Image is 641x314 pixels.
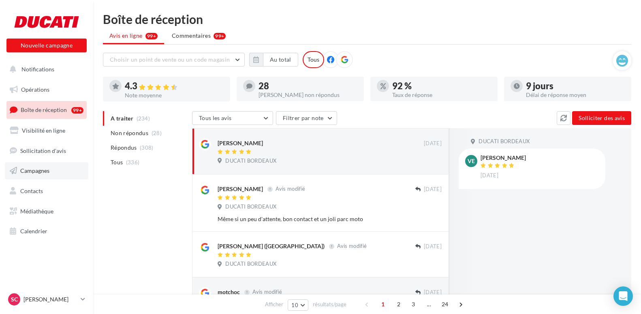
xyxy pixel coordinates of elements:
span: 3 [407,298,420,311]
div: 99+ [71,107,83,114]
span: DUCATI BORDEAUX [479,138,530,145]
button: Notifications [5,61,85,78]
a: Sollicitation d'avis [5,142,88,159]
a: SC [PERSON_NAME] [6,292,87,307]
span: résultats/page [313,301,346,308]
span: Tous [111,158,123,166]
div: Même si un peu d'attente, bon contact et un joli parc moto [218,215,389,223]
span: (308) [140,144,154,151]
span: Avis modifié [276,186,305,192]
div: 4.3 [125,82,224,91]
span: VE [468,157,475,165]
span: Commentaires [172,32,211,40]
span: Notifications [21,66,54,73]
span: DUCATI BORDEAUX [225,157,276,165]
span: Non répondus [111,129,148,137]
span: Avis modifié [337,243,367,249]
span: 10 [291,302,298,308]
a: Boîte de réception99+ [5,101,88,118]
span: Tous les avis [199,114,232,121]
span: DUCATI BORDEAUX [225,260,276,268]
button: Solliciter des avis [572,111,631,125]
div: Note moyenne [125,92,224,98]
div: Tous [303,51,324,68]
button: 10 [288,299,308,311]
span: Opérations [21,86,49,93]
span: Répondus [111,144,137,152]
button: Au total [249,53,298,67]
span: [DATE] [424,243,442,250]
div: 9 jours [526,82,625,90]
span: [DATE] [424,140,442,147]
span: Avis modifié [252,289,282,295]
span: 24 [438,298,452,311]
span: ... [423,298,436,311]
div: 92 % [392,82,491,90]
span: [DATE] [424,186,442,193]
button: Nouvelle campagne [6,39,87,52]
a: Opérations [5,81,88,98]
a: Visibilité en ligne [5,122,88,139]
a: Contacts [5,183,88,200]
span: Visibilité en ligne [22,127,65,134]
button: Tous les avis [192,111,273,125]
span: Campagnes [20,167,49,174]
div: Délai de réponse moyen [526,92,625,98]
span: Boîte de réception [21,106,67,113]
span: [DATE] [424,289,442,296]
div: Boîte de réception [103,13,631,25]
span: DUCATI BORDEAUX [225,203,276,211]
span: Médiathèque [20,208,53,215]
span: (336) [126,159,140,166]
span: Calendrier [20,228,47,234]
span: 1 [376,298,389,311]
button: Filtrer par note [276,111,337,125]
span: SC [11,295,18,303]
span: 2 [392,298,405,311]
span: (28) [152,130,162,136]
div: [PERSON_NAME] [481,155,526,161]
div: [PERSON_NAME] [218,185,263,193]
span: [DATE] [481,172,498,179]
a: Médiathèque [5,203,88,220]
div: Taux de réponse [392,92,491,98]
span: Choisir un point de vente ou un code magasin [110,56,230,63]
span: Sollicitation d'avis [20,147,66,154]
div: [PERSON_NAME] non répondus [259,92,357,98]
a: Campagnes [5,162,88,179]
span: Contacts [20,187,43,194]
button: Au total [263,53,298,67]
p: [PERSON_NAME] [24,295,77,303]
div: [PERSON_NAME] ([GEOGRAPHIC_DATA]) [218,242,325,250]
div: 28 [259,82,357,90]
div: Open Intercom Messenger [613,286,633,306]
a: Calendrier [5,223,88,240]
button: Choisir un point de vente ou un code magasin [103,53,245,67]
div: motchoc [218,288,240,296]
div: [PERSON_NAME] [218,139,263,147]
div: 99+ [214,33,226,39]
span: Afficher [265,301,283,308]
